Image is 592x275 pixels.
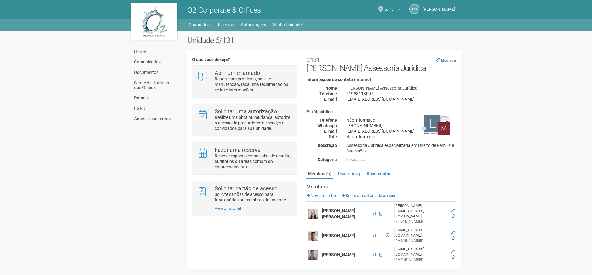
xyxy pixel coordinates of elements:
[308,250,318,260] img: user.png
[308,231,318,241] img: user.png
[329,134,337,139] strong: Site
[306,77,456,82] h4: Informações de contato (interno)
[215,206,241,211] a: Veja o tutorial
[192,57,297,62] h4: O que você deseja?
[215,115,292,131] p: Realize uma obra ou mudança, autorize o acesso de prestadores de serviço e convidados para sua un...
[187,36,461,45] h2: Unidade 6/131
[342,128,461,134] div: [EMAIL_ADDRESS][DOMAIN_NAME]
[131,3,177,40] img: logo.jpg
[306,110,456,114] h4: Perfil público
[421,110,452,140] img: business.png
[197,109,292,131] a: Solicitar uma autorização Realize uma obra ou mudança, autorize o acesso de prestadores de serviç...
[215,108,277,115] strong: Solicitar uma autorização
[394,238,446,243] div: [PHONE_NUMBER]
[306,57,319,63] small: 6/131
[342,96,461,102] div: [EMAIL_ADDRESS][DOMAIN_NAME]
[133,103,178,114] a: LGPD
[346,157,367,163] div: Advocacia
[133,57,178,67] a: Comunicados
[342,85,461,91] div: [PERSON_NAME] Assessoria Jurídica
[355,172,360,176] small: (2)
[215,147,261,153] strong: Fazer uma reserva
[342,117,461,123] div: Não informado
[452,214,455,218] a: Excluir membro
[197,147,292,170] a: Fazer uma reserva Reserve espaços como salas de reunião, auditórios ou áreas comum do empreendime...
[187,6,261,14] span: O2 Corporate & Offices
[452,236,455,240] a: Excluir membro
[327,172,331,176] small: (3)
[133,93,178,103] a: Ramais
[306,184,456,190] strong: Membros
[273,20,302,29] a: Minha Unidade
[197,70,292,93] a: Abrir um chamado Reporte um problema, solicite manutenção, faça uma reclamação ou solicite inform...
[342,193,397,198] a: Solicitar cartões de acesso
[325,86,337,91] strong: Nome
[324,129,337,134] strong: E-mail
[451,209,455,213] a: Editar membro
[384,1,396,12] span: 6/131
[394,228,446,238] div: [EMAIL_ADDRESS][DOMAIN_NAME]
[394,219,446,224] div: [PHONE_NUMBER]
[306,169,333,179] a: Membros(3)
[133,67,178,78] a: Documentos
[133,114,178,124] a: Anuncie sua marca
[394,203,446,219] div: [PERSON_NAME][EMAIL_ADDRESS][DOMAIN_NAME]
[451,231,455,235] a: Editar membro
[197,186,292,203] a: Solicitar cartão de acesso Solicite cartões de acesso para funcionários ou membros da unidade.
[452,255,455,259] a: Excluir membro
[441,58,456,63] small: Modificar
[394,257,446,262] div: [PHONE_NUMBER]
[365,169,393,178] a: Documentos
[318,157,337,162] strong: Categoria
[342,123,461,128] div: [PHONE_NUMBER]
[215,70,260,76] strong: Abrir um chamado
[342,134,461,140] div: Não informado
[436,58,456,63] a: Modificar
[324,97,337,102] strong: E-mail
[451,250,455,254] a: Editar membro
[336,169,361,178] a: Usuários(2)
[422,8,459,13] a: [PERSON_NAME]
[306,193,338,198] a: Novo membro
[215,153,292,170] p: Reserve espaços como salas de reunião, auditórios ou áreas comum do empreendimento.
[409,4,419,14] a: LM
[342,143,461,154] div: Assessoria Jurídica especializada em Direito de Família e Sucessões
[308,209,318,219] img: user.png
[317,123,337,128] strong: Whatsapp
[322,208,355,219] strong: [PERSON_NAME] [PERSON_NAME]
[215,76,292,93] p: Reporte um problema, solicite manutenção, faça uma reclamação ou solicite informações.
[384,8,400,13] a: 6/131
[394,247,446,257] div: [EMAIL_ADDRESS][DOMAIN_NAME]
[322,233,355,238] strong: [PERSON_NAME]
[319,118,337,123] strong: Telefone
[318,143,337,148] strong: Descrição
[241,20,266,29] a: Autorizações
[189,20,210,29] a: Chamados
[319,91,337,96] strong: Telefone
[322,252,355,257] strong: [PERSON_NAME]
[422,1,455,12] span: Lana Martins
[133,78,178,93] a: Grade de Horários dos Ônibus
[306,54,456,73] h2: [PERSON_NAME] Assessoria Jurídica
[215,185,277,192] strong: Solicitar cartão de acesso
[342,91,461,96] div: 21988113007
[215,192,292,203] p: Solicite cartões de acesso para funcionários ou membros da unidade.
[133,47,178,57] a: Home
[216,20,234,29] a: Reservas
